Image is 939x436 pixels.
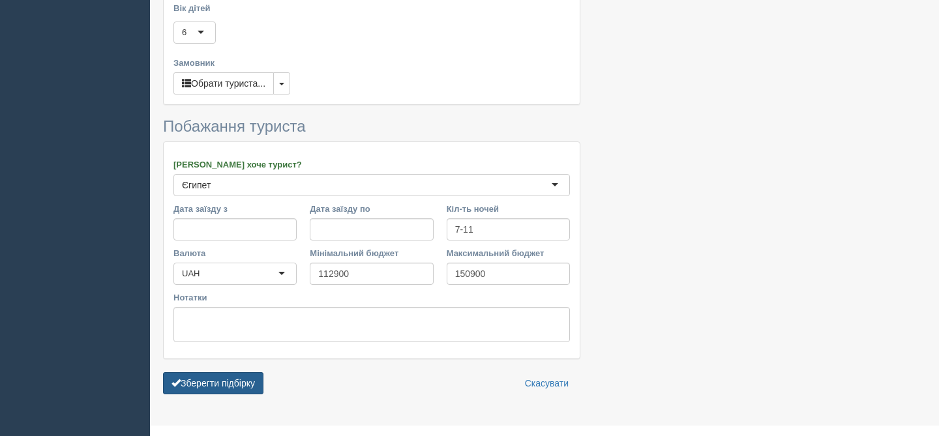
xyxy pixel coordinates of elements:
[447,218,570,240] input: 7-10 або 7,10,14
[310,203,433,215] label: Дата заїзду по
[516,372,577,394] a: Скасувати
[182,179,211,192] div: Єгипет
[182,267,200,280] div: UAH
[173,158,570,171] label: [PERSON_NAME] хоче турист?
[163,372,263,394] button: Зберегти підбірку
[182,26,186,39] div: 6
[447,203,570,215] label: Кіл-ть ночей
[310,247,433,259] label: Мінімальний бюджет
[173,291,570,304] label: Нотатки
[173,72,274,94] button: Обрати туриста...
[173,247,297,259] label: Валюта
[173,2,570,14] label: Вік дітей
[163,117,306,135] span: Побажання туриста
[173,57,570,69] label: Замовник
[173,203,297,215] label: Дата заїзду з
[447,247,570,259] label: Максимальний бюджет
